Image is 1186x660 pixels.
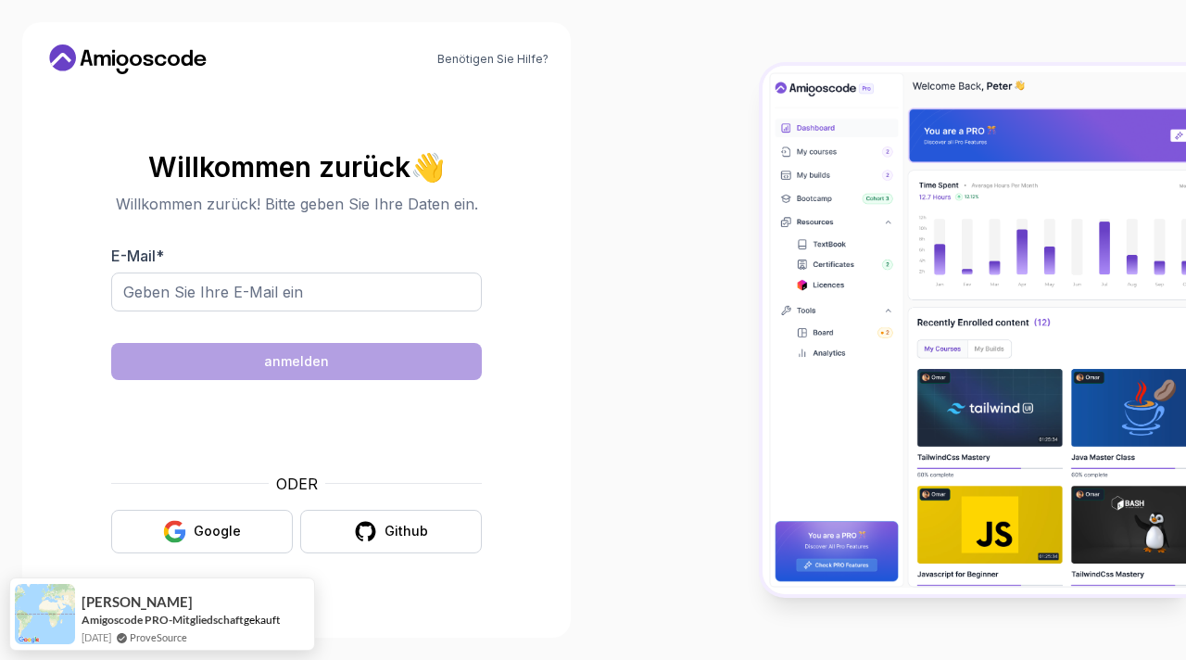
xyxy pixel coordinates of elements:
font: Benötigen Sie Hilfe? [437,52,549,66]
font: Willkommen zurück! Bitte geben Sie Ihre Daten ein. [116,195,478,213]
font: ODER [276,475,318,493]
font: [DATE] [82,631,111,643]
font: E-Mail [111,247,156,265]
iframe: Widget mit Kontrollkästchen für die hCaptcha-Sicherheitsabfrage [157,391,436,462]
font: ProveSource [130,631,187,643]
font: Willkommen zurück [148,150,410,184]
font: gekauft [244,613,280,627]
a: Amigoscode PRO-Mitgliedschaft [82,613,244,627]
button: anmelden [111,343,482,380]
font: Github [385,523,428,539]
font: 👋 [410,149,446,184]
font: [PERSON_NAME] [82,593,193,610]
button: Github [300,510,482,553]
button: Google [111,510,293,553]
a: Benötigen Sie Hilfe? [437,52,549,67]
a: Home-Link [44,44,211,74]
font: Google [194,523,241,539]
img: Bild der Benachrichtigung über Social Proof von provesource [15,584,75,644]
img: Amigoscode Dashboard [763,66,1186,594]
font: anmelden [264,353,329,369]
a: ProveSource [130,629,187,645]
input: Geben Sie Ihre E-Mail ein [111,273,482,311]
